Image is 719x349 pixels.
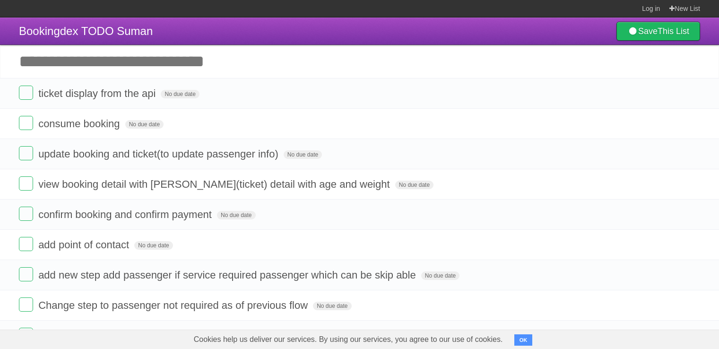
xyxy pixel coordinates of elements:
[38,299,310,311] span: Change step to passenger not required as of previous flow
[38,118,122,130] span: consume booking
[19,25,153,37] span: Bookingdex TODO Suman
[313,302,351,310] span: No due date
[616,22,700,41] a: SaveThis List
[38,269,418,281] span: add new step add passenger if service required passenger which can be skip able
[421,271,459,280] span: No due date
[19,237,33,251] label: Done
[19,146,33,160] label: Done
[19,267,33,281] label: Done
[19,86,33,100] label: Done
[125,120,164,129] span: No due date
[38,178,392,190] span: view booking detail with [PERSON_NAME](ticket) detail with age and weight
[19,328,33,342] label: Done
[38,239,131,251] span: add point of contact
[38,209,214,220] span: confirm booking and confirm payment
[514,334,533,346] button: OK
[134,241,173,250] span: No due date
[658,26,689,36] b: This List
[395,181,433,189] span: No due date
[38,87,158,99] span: ticket display from the api
[184,330,512,349] span: Cookies help us deliver our services. By using our services, you agree to our use of cookies.
[19,207,33,221] label: Done
[217,211,255,219] span: No due date
[284,150,322,159] span: No due date
[19,297,33,312] label: Done
[161,90,199,98] span: No due date
[19,176,33,191] label: Done
[19,116,33,130] label: Done
[38,148,281,160] span: update booking and ticket(to update passenger info)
